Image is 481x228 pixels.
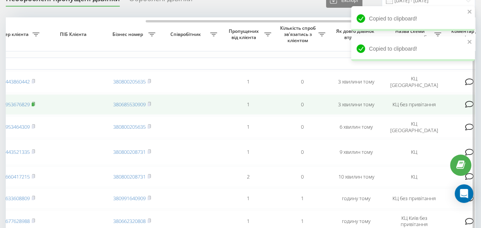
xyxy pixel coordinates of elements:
button: close [467,9,473,16]
td: КЦ [GEOGRAPHIC_DATA] [383,71,445,93]
span: Пропущених від клієнта [225,28,264,40]
a: 380800208731 [113,173,146,180]
span: Бізнес номер [109,31,148,37]
div: Copied to clipboard! [351,36,475,61]
td: 1 [275,189,329,209]
a: 380991640909 [113,195,146,202]
button: close [467,39,473,46]
td: 1 [221,140,275,165]
td: годину тому [329,189,383,209]
td: 1 [221,71,275,93]
td: 0 [275,94,329,115]
span: ПІБ Клієнта [50,31,99,37]
td: 0 [275,140,329,165]
a: 380800205635 [113,123,146,130]
a: 380800205635 [113,78,146,85]
td: 1 [221,116,275,138]
div: Open Intercom Messenger [455,184,473,203]
td: 1 [221,94,275,115]
td: КЦ без привітання [383,189,445,209]
a: 380662320808 [113,218,146,225]
div: Copied to clipboard! [351,6,475,31]
td: 3 хвилини тому [329,71,383,93]
td: 6 хвилин тому [329,116,383,138]
td: КЦ [GEOGRAPHIC_DATA] [383,116,445,138]
span: Кількість спроб зв'язатись з клієнтом [279,25,318,43]
td: КЦ без привітання [383,94,445,115]
td: КЦ [383,167,445,187]
td: 0 [275,167,329,187]
td: 0 [275,116,329,138]
td: 1 [221,189,275,209]
td: 0 [275,71,329,93]
a: 380800208731 [113,148,146,155]
a: 380685530909 [113,101,146,108]
td: 3 хвилини тому [329,94,383,115]
td: 10 хвилин тому [329,167,383,187]
td: КЦ [383,140,445,165]
td: 9 хвилин тому [329,140,383,165]
span: Співробітник [163,31,210,37]
td: 2 [221,167,275,187]
span: Як довго дзвінок втрачено [335,28,377,40]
